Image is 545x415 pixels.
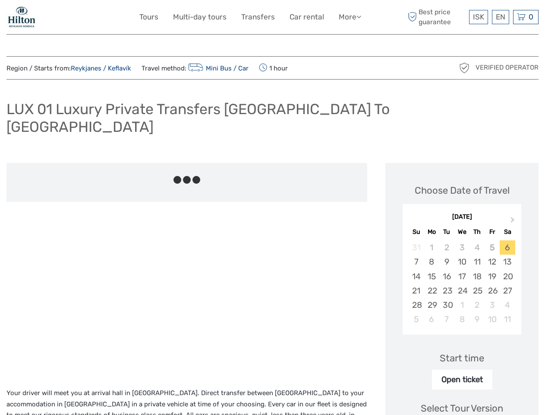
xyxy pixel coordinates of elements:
[454,240,469,255] div: Not available Wednesday, September 3rd, 2025
[241,11,275,23] a: Transfers
[469,284,485,298] div: Choose Thursday, September 25th, 2025
[439,240,454,255] div: Not available Tuesday, September 2nd, 2025
[473,13,484,21] span: ISK
[469,298,485,312] div: Choose Thursday, October 2nd, 2025
[142,62,249,74] span: Travel method:
[439,269,454,284] div: Choose Tuesday, September 16th, 2025
[500,312,515,326] div: Choose Saturday, October 11th, 2025
[439,284,454,298] div: Choose Tuesday, September 23rd, 2025
[421,402,503,415] div: Select Tour Version
[432,370,492,389] div: Open ticket
[485,240,500,255] div: Not available Friday, September 5th, 2025
[500,284,515,298] div: Choose Saturday, September 27th, 2025
[439,226,454,238] div: Tu
[6,64,131,73] span: Region / Starts from:
[339,11,361,23] a: More
[409,255,424,269] div: Choose Sunday, September 7th, 2025
[500,298,515,312] div: Choose Saturday, October 4th, 2025
[406,7,467,26] span: Best price guarantee
[409,284,424,298] div: Choose Sunday, September 21st, 2025
[424,226,439,238] div: Mo
[476,63,539,72] span: Verified Operator
[424,298,439,312] div: Choose Monday, September 29th, 2025
[500,255,515,269] div: Choose Saturday, September 13th, 2025
[500,240,515,255] div: Choose Saturday, September 6th, 2025
[440,351,484,365] div: Start time
[139,11,158,23] a: Tours
[485,226,500,238] div: Fr
[173,11,227,23] a: Multi-day tours
[485,269,500,284] div: Choose Friday, September 19th, 2025
[424,269,439,284] div: Choose Monday, September 15th, 2025
[485,312,500,326] div: Choose Friday, October 10th, 2025
[454,269,469,284] div: Choose Wednesday, September 17th, 2025
[6,100,539,135] h1: LUX 01 Luxury Private Transfers [GEOGRAPHIC_DATA] To [GEOGRAPHIC_DATA]
[186,64,249,72] a: Mini Bus / Car
[424,284,439,298] div: Choose Monday, September 22nd, 2025
[454,312,469,326] div: Choose Wednesday, October 8th, 2025
[409,240,424,255] div: Not available Sunday, August 31st, 2025
[527,13,535,21] span: 0
[290,11,324,23] a: Car rental
[469,226,485,238] div: Th
[403,213,521,222] div: [DATE]
[71,64,131,72] a: Reykjanes / Keflavík
[507,215,520,229] button: Next Month
[485,298,500,312] div: Choose Friday, October 3rd, 2025
[500,226,515,238] div: Sa
[409,312,424,326] div: Choose Sunday, October 5th, 2025
[259,62,288,74] span: 1 hour
[454,226,469,238] div: We
[405,240,518,326] div: month 2025-09
[6,6,37,28] img: 1846-e7c6c28a-36f7-44b6-aaf6-bfd1581794f2_logo_small.jpg
[469,312,485,326] div: Choose Thursday, October 9th, 2025
[415,184,510,197] div: Choose Date of Travel
[424,312,439,326] div: Choose Monday, October 6th, 2025
[409,298,424,312] div: Choose Sunday, September 28th, 2025
[469,255,485,269] div: Choose Thursday, September 11th, 2025
[439,255,454,269] div: Choose Tuesday, September 9th, 2025
[469,240,485,255] div: Not available Thursday, September 4th, 2025
[454,255,469,269] div: Choose Wednesday, September 10th, 2025
[500,269,515,284] div: Choose Saturday, September 20th, 2025
[424,255,439,269] div: Choose Monday, September 8th, 2025
[439,298,454,312] div: Choose Tuesday, September 30th, 2025
[409,226,424,238] div: Su
[485,284,500,298] div: Choose Friday, September 26th, 2025
[409,269,424,284] div: Choose Sunday, September 14th, 2025
[485,255,500,269] div: Choose Friday, September 12th, 2025
[492,10,509,24] div: EN
[457,61,471,75] img: verified_operator_grey_128.png
[424,240,439,255] div: Not available Monday, September 1st, 2025
[454,284,469,298] div: Choose Wednesday, September 24th, 2025
[469,269,485,284] div: Choose Thursday, September 18th, 2025
[439,312,454,326] div: Choose Tuesday, October 7th, 2025
[454,298,469,312] div: Choose Wednesday, October 1st, 2025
